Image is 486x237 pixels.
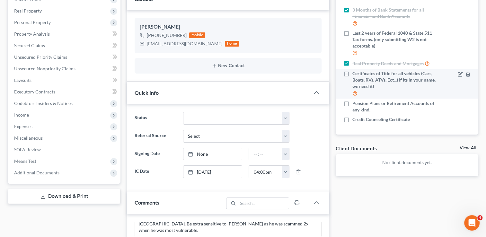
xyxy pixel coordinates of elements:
[140,23,316,31] div: [PERSON_NAME]
[464,215,480,231] iframe: Intercom live chat
[8,189,120,204] a: Download & Print
[225,41,239,47] div: home
[14,147,41,152] span: SOFA Review
[341,159,473,166] p: No client documents yet.
[131,112,180,125] label: Status
[9,75,120,86] a: Lawsuits
[460,146,476,150] a: View All
[14,31,50,37] span: Property Analysis
[238,198,289,209] input: Search...
[14,101,73,106] span: Codebtors Insiders & Notices
[9,144,120,155] a: SOFA Review
[131,130,180,143] label: Referral Source
[9,63,120,75] a: Unsecured Nonpriority Claims
[135,90,159,96] span: Quick Info
[352,60,424,67] span: Real Property Deeds and Mortgages
[352,116,410,123] span: Credit Counseling Certificate
[140,63,316,68] button: New Contact
[9,40,120,51] a: Secured Claims
[9,51,120,63] a: Unsecured Priority Claims
[135,199,159,206] span: Comments
[352,100,437,113] span: Pension Plans or Retirement Accounts of any kind.
[14,54,67,60] span: Unsecured Priority Claims
[14,66,75,71] span: Unsecured Nonpriority Claims
[14,89,55,94] span: Executory Contracts
[477,215,482,220] span: 4
[183,166,242,178] a: [DATE]
[9,86,120,98] a: Executory Contracts
[249,148,282,160] input: -- : --
[352,7,437,20] span: 3 Months of Bank Statements for all Financial and Bank Accounts
[14,170,59,175] span: Additional Documents
[14,8,42,13] span: Real Property
[131,165,180,178] label: IC Date
[14,77,31,83] span: Lawsuits
[14,158,36,164] span: Means Test
[14,20,51,25] span: Personal Property
[336,145,377,152] div: Client Documents
[147,32,187,39] div: [PHONE_NUMBER]
[249,166,282,178] input: -- : --
[147,40,222,47] div: [EMAIL_ADDRESS][DOMAIN_NAME]
[14,135,43,141] span: Miscellaneous
[189,32,205,38] div: mobile
[131,148,180,161] label: Signing Date
[183,148,242,160] a: None
[9,28,120,40] a: Property Analysis
[14,112,29,118] span: Income
[352,30,437,49] span: Last 2 years of Federal 1040 & State 511 Tax forms. (only submitting W2 is not acceptable)
[14,124,32,129] span: Expenses
[14,43,45,48] span: Secured Claims
[352,70,437,90] span: Certificates of Title for all vehicles (Cars, Boats, RVs, ATVs, Ect...) If its in your name, we n...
